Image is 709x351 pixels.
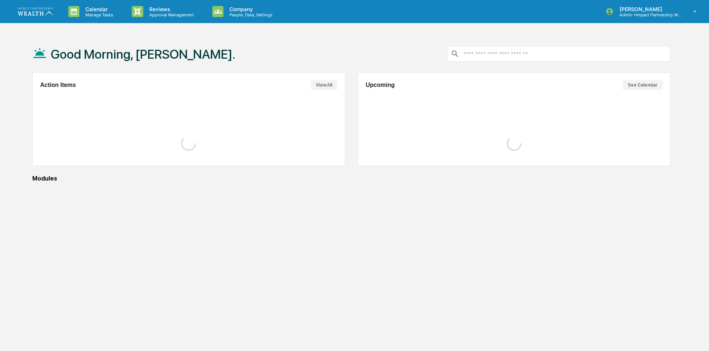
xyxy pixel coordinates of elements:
h2: Upcoming [366,82,395,88]
button: See Calendar [623,80,663,90]
p: Calendar [79,6,117,12]
p: People, Data, Settings [223,12,276,17]
p: Company [223,6,276,12]
p: Reviews [143,6,197,12]
p: Manage Tasks [79,12,117,17]
p: Admin • Impact Partnership Wealth [614,12,683,17]
h2: Action Items [40,82,76,88]
p: [PERSON_NAME] [614,6,683,12]
h1: Good Morning, [PERSON_NAME]. [51,47,235,62]
p: Approval Management [143,12,197,17]
img: logo [18,7,53,15]
div: Modules [32,175,670,182]
button: View All [311,80,337,90]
